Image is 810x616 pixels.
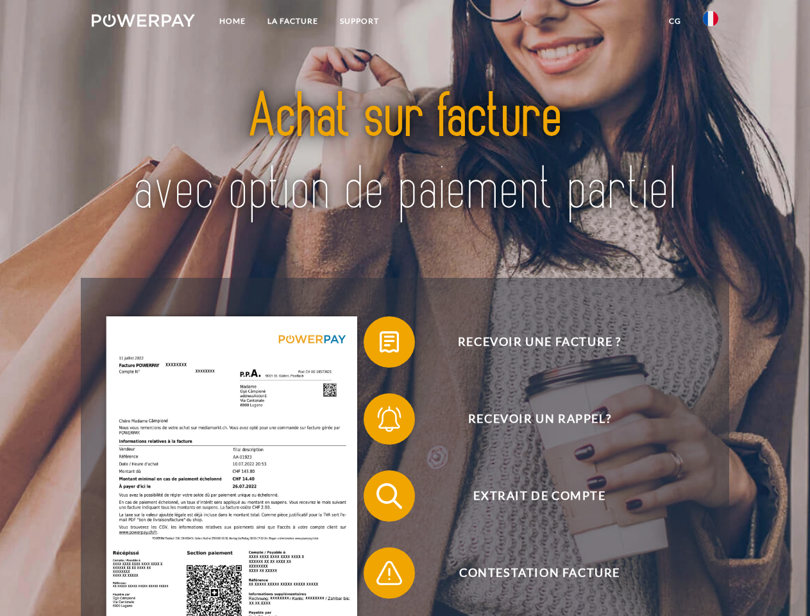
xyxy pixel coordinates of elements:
[382,393,696,445] span: Recevoir un rappel?
[373,557,405,589] img: qb_warning.svg
[208,10,257,33] a: Home
[364,393,697,445] button: Recevoir un rappel?
[257,10,329,33] a: LA FACTURE
[373,403,405,435] img: qb_bell.svg
[364,470,697,522] button: Extrait de compte
[92,14,195,27] img: logo-powerpay-white.svg
[364,316,697,368] button: Recevoir une facture ?
[364,547,697,599] button: Contestation Facture
[122,62,688,246] img: title-powerpay_fr.svg
[382,316,696,368] span: Recevoir une facture ?
[329,10,390,33] a: Support
[382,470,696,522] span: Extrait de compte
[703,11,718,26] img: fr
[658,10,692,33] a: CG
[373,326,405,358] img: qb_bill.svg
[373,480,405,512] img: qb_search.svg
[759,565,800,606] iframe: Button to launch messaging window
[382,547,696,599] span: Contestation Facture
